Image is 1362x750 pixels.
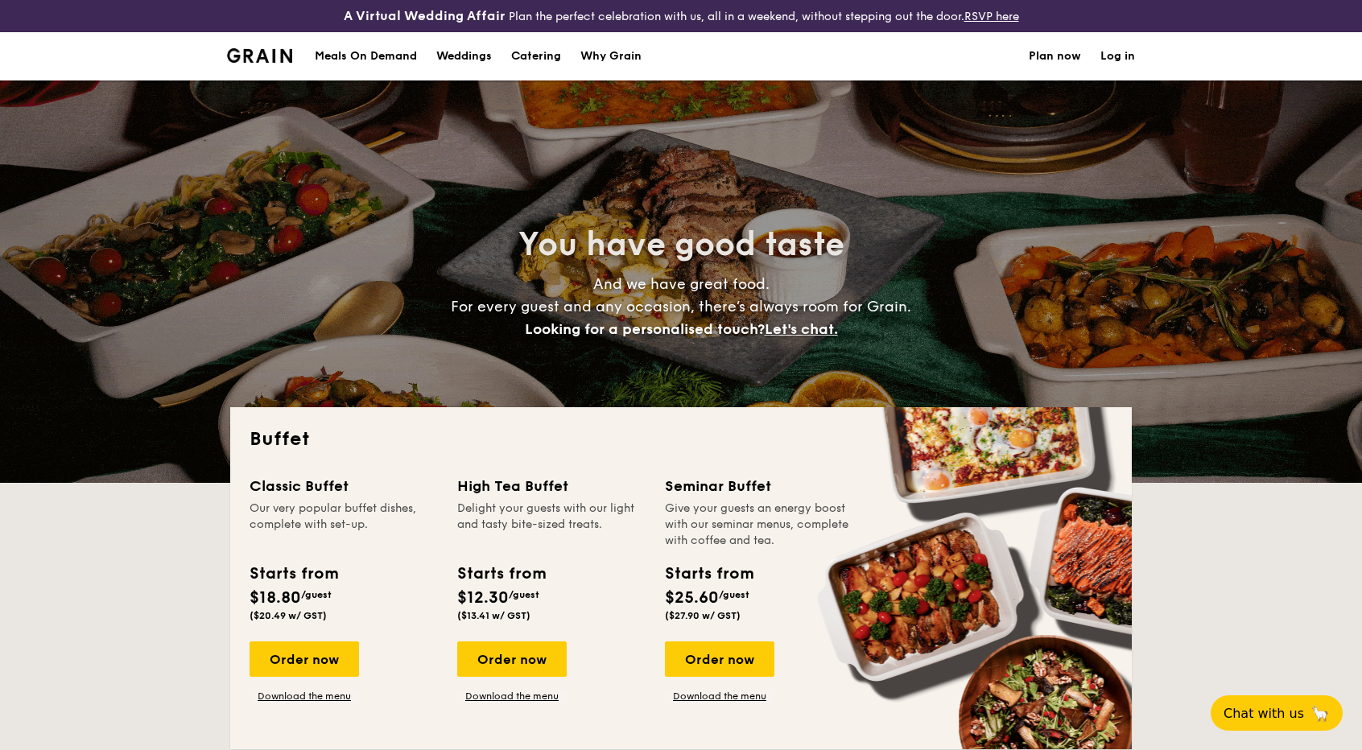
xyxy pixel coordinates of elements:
[227,6,1135,26] div: Plan the perfect celebration with us, all in a weekend, without stepping out the door.
[1211,695,1343,731] button: Chat with us🦙
[580,32,642,80] div: Why Grain
[250,641,359,677] div: Order now
[1029,32,1081,80] a: Plan now
[501,32,571,80] a: Catering
[457,690,567,703] a: Download the menu
[665,588,719,608] span: $25.60
[457,610,530,621] span: ($13.41 w/ GST)
[451,275,911,338] span: And we have great food. For every guest and any occasion, there’s always room for Grain.
[457,475,646,497] div: High Tea Buffet
[227,48,292,63] img: Grain
[964,10,1019,23] a: RSVP here
[305,32,427,80] a: Meals On Demand
[436,32,492,80] div: Weddings
[250,610,327,621] span: ($20.49 w/ GST)
[457,501,646,549] div: Delight your guests with our light and tasty bite-sized treats.
[457,562,545,586] div: Starts from
[301,589,332,600] span: /guest
[509,589,539,600] span: /guest
[250,475,438,497] div: Classic Buffet
[1310,704,1330,723] span: 🦙
[250,690,359,703] a: Download the menu
[511,32,561,80] h1: Catering
[525,320,765,338] span: Looking for a personalised touch?
[571,32,651,80] a: Why Grain
[457,588,509,608] span: $12.30
[1224,706,1304,721] span: Chat with us
[227,48,292,63] a: Logotype
[250,501,438,549] div: Our very popular buffet dishes, complete with set-up.
[315,32,417,80] div: Meals On Demand
[250,562,337,586] div: Starts from
[457,641,567,677] div: Order now
[344,6,506,26] h4: A Virtual Wedding Affair
[665,610,741,621] span: ($27.90 w/ GST)
[518,225,844,264] span: You have good taste
[665,501,853,549] div: Give your guests an energy boost with our seminar menus, complete with coffee and tea.
[250,588,301,608] span: $18.80
[719,589,749,600] span: /guest
[665,690,774,703] a: Download the menu
[765,320,838,338] span: Let's chat.
[250,427,1112,452] h2: Buffet
[1100,32,1135,80] a: Log in
[427,32,501,80] a: Weddings
[665,475,853,497] div: Seminar Buffet
[665,641,774,677] div: Order now
[665,562,753,586] div: Starts from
